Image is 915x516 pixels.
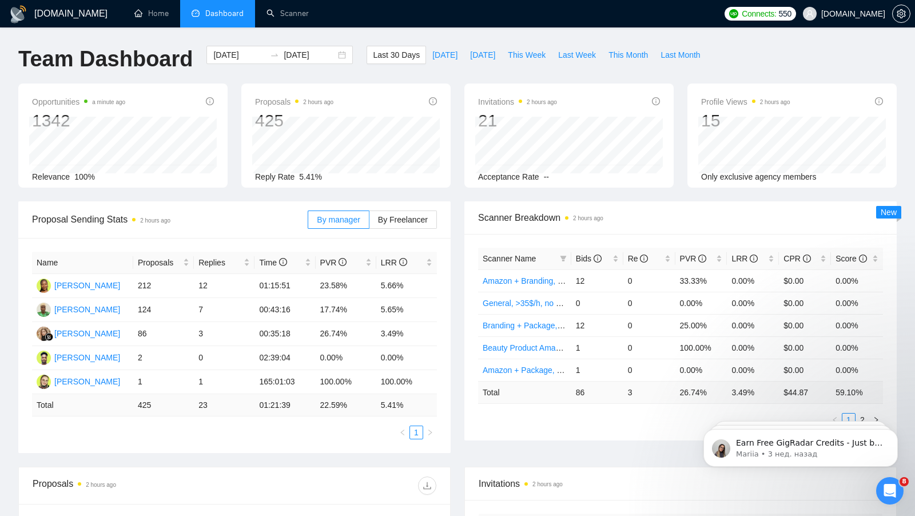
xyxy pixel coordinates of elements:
td: 0 [623,359,675,381]
td: 0.00% [831,292,883,314]
td: 212 [133,274,194,298]
span: Invitations [478,95,557,109]
td: $0.00 [779,314,831,336]
td: 17.74% [316,298,376,322]
td: 3 [194,322,254,346]
td: 5.66% [376,274,437,298]
span: Last Month [661,49,700,61]
a: D[PERSON_NAME] [37,280,120,289]
span: PVR [320,258,347,267]
td: 0.00% [727,269,779,292]
span: Last 30 Days [373,49,420,61]
time: 2 hours ago [86,482,116,488]
span: [DATE] [432,49,457,61]
input: End date [284,49,336,61]
td: 01:15:51 [254,274,315,298]
td: $0.00 [779,359,831,381]
iframe: Intercom notifications сообщение [686,405,915,485]
td: 12 [571,314,623,336]
td: 0.00% [376,346,437,370]
th: Replies [194,252,254,274]
a: Amazon + Branding, Short prompt, >35$/h, no agency [483,276,674,285]
span: Invitations [479,477,882,491]
td: 0.00% [675,292,727,314]
img: JA [37,351,51,365]
span: info-circle [339,258,347,266]
a: General, >35$/h, no agency [483,299,582,308]
td: 12 [194,274,254,298]
td: 22.59 % [316,394,376,416]
span: Scanner Name [483,254,536,263]
span: download [419,481,436,490]
span: info-circle [803,255,811,263]
td: 0.00% [316,346,376,370]
td: 02:39:04 [254,346,315,370]
td: 86 [133,322,194,346]
div: [PERSON_NAME] [54,375,120,388]
span: LRR [731,254,758,263]
input: Start date [213,49,265,61]
button: [DATE] [426,46,464,64]
span: right [427,429,433,436]
td: 0 [623,269,675,292]
th: Proposals [133,252,194,274]
span: Connects: [742,7,776,20]
img: AO [37,303,51,317]
td: $0.00 [779,336,831,359]
span: Reply Rate [255,172,295,181]
span: New [881,208,897,217]
span: CPR [783,254,810,263]
time: 2 hours ago [532,481,563,487]
td: $0.00 [779,269,831,292]
img: upwork-logo.png [729,9,738,18]
time: 2 hours ago [303,99,333,105]
td: 0.00% [727,292,779,314]
td: 26.74 % [675,381,727,403]
time: 2 hours ago [760,99,790,105]
button: left [396,426,409,439]
span: This Month [608,49,648,61]
div: 21 [478,110,557,132]
a: homeHome [134,9,169,18]
td: 100.00% [376,370,437,394]
td: 5.65% [376,298,437,322]
a: Branding + Package, Short Prompt, >36$/h, no agency [483,321,677,330]
td: 0.00% [831,269,883,292]
a: JA[PERSON_NAME] [37,352,120,362]
span: Only exclusive agency members [701,172,817,181]
span: info-circle [429,97,437,105]
span: Proposals [138,256,181,269]
button: This Month [602,46,654,64]
span: This Week [508,49,546,61]
span: filter [558,250,569,267]
button: setting [892,5,910,23]
span: Dashboard [205,9,244,18]
span: Re [628,254,649,263]
button: Last 30 Days [367,46,426,64]
a: searchScanner [266,9,309,18]
span: dashboard [192,9,200,17]
td: 425 [133,394,194,416]
time: 2 hours ago [140,217,170,224]
td: 01:21:39 [254,394,315,416]
span: Profile Views [701,95,790,109]
a: Amazon + Package, Short prompt, >35$/h, no agency [483,366,674,375]
td: 1 [133,370,194,394]
span: info-circle [640,255,648,263]
span: 100% [74,172,95,181]
span: Relevance [32,172,70,181]
span: to [270,50,279,59]
button: right [423,426,437,439]
td: 165:01:03 [254,370,315,394]
li: 1 [409,426,423,439]
span: info-circle [698,255,706,263]
td: 124 [133,298,194,322]
td: 0 [623,292,675,314]
img: AS [37,375,51,389]
td: 0.00% [727,314,779,336]
td: 2 [133,346,194,370]
span: info-circle [279,258,287,266]
td: 33.33% [675,269,727,292]
span: 5.41% [299,172,322,181]
a: 1 [410,426,423,439]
